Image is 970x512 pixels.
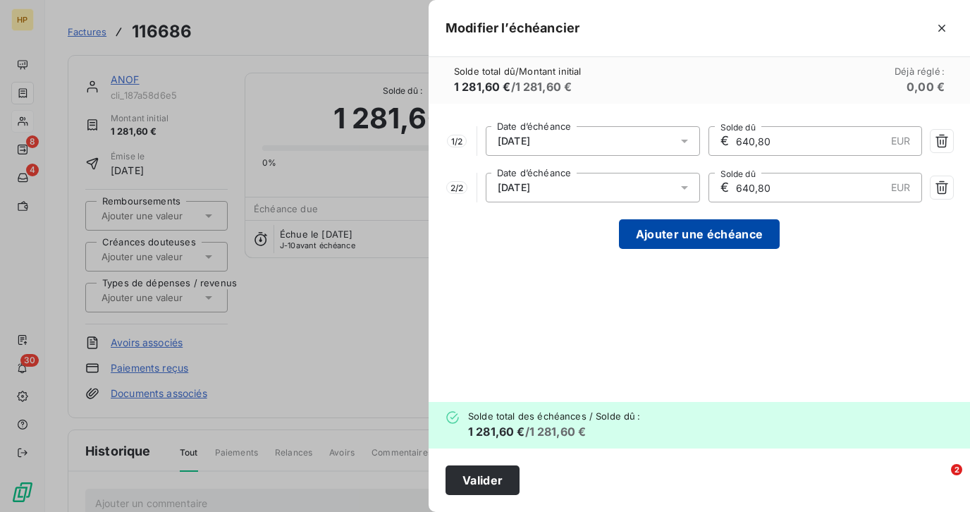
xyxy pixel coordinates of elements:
span: Solde total dû / Montant initial [454,66,582,77]
span: 1 281,60 € [468,425,525,439]
span: 1 / 2 [447,135,467,147]
h6: / 1 281,60 € [468,423,640,440]
span: [DATE] [498,182,530,193]
span: 2 [951,464,962,475]
span: Déjà réglé : [895,66,945,77]
span: Solde total des échéances / Solde dû : [468,410,640,422]
span: 1 281,60 € [454,80,511,94]
iframe: Intercom live chat [922,464,956,498]
button: Valider [446,465,520,495]
button: Ajouter une échéance [619,219,780,249]
span: 2 / 2 [446,181,467,194]
h6: / 1 281,60 € [454,78,582,95]
span: [DATE] [498,135,530,147]
h5: Modifier l’échéancier [446,18,579,38]
h6: 0,00 € [907,78,945,95]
